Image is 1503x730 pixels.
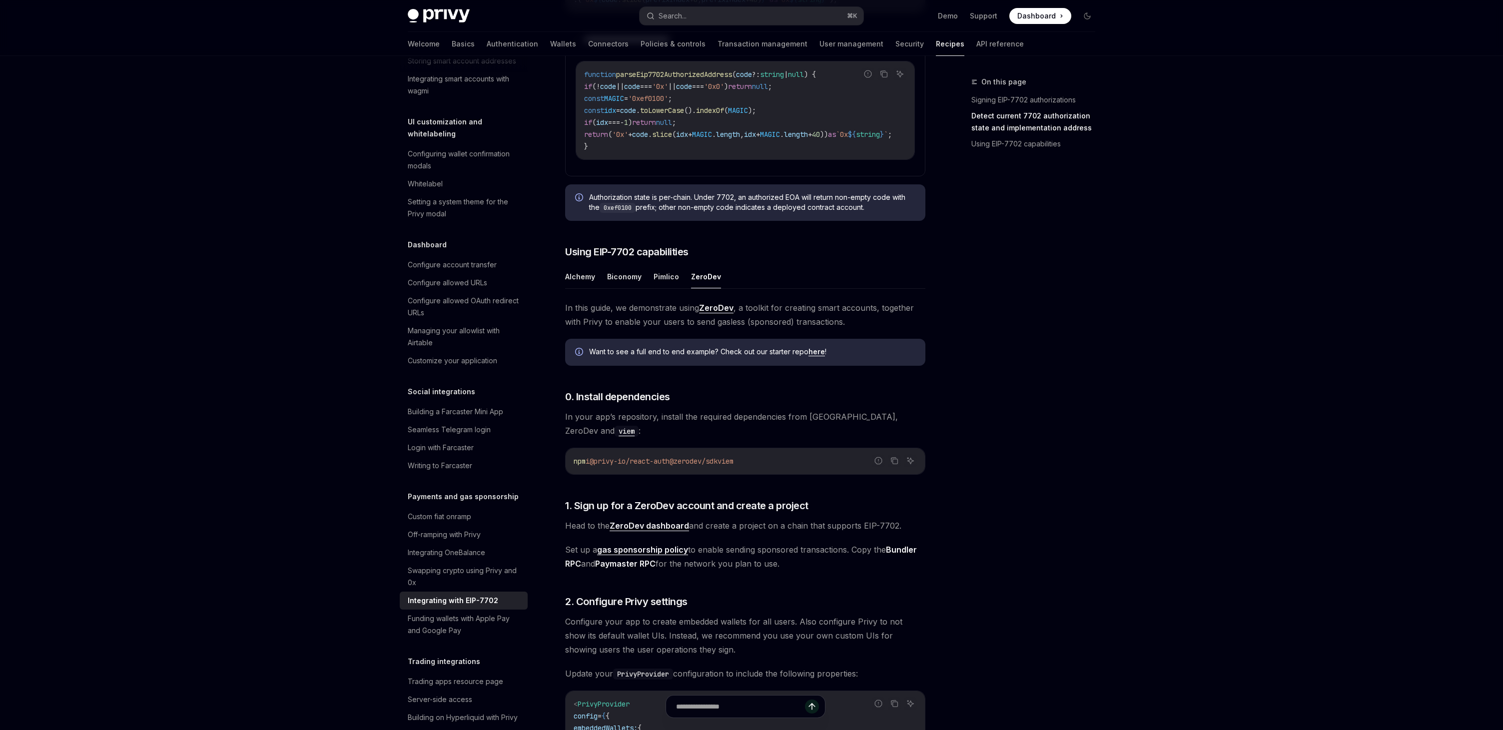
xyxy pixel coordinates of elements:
[616,106,620,115] span: =
[615,426,639,436] a: viem
[872,454,885,467] button: Report incorrect code
[728,106,748,115] span: MAGIC
[584,142,588,151] span: }
[408,676,503,688] div: Trading apps resource page
[400,322,528,352] a: Managing your allowlist with Airtable
[640,106,684,115] span: toLowerCase
[600,203,636,213] code: 0xef0100
[684,106,696,115] span: ().
[688,130,692,139] span: +
[408,712,518,724] div: Building on Hyperliquid with Privy
[408,239,447,251] h5: Dashboard
[752,70,760,79] span: ?:
[408,73,522,97] div: Integrating smart accounts with wagmi
[696,106,724,115] span: indexOf
[584,82,592,91] span: if
[736,70,752,79] span: code
[608,118,620,127] span: ===
[820,130,828,139] span: ))
[616,70,732,79] span: parseEip7702AuthorizedAddress
[604,94,624,103] span: MAGIC
[400,256,528,274] a: Configure account transfer
[620,118,624,127] span: -
[487,32,538,56] a: Authentication
[780,130,784,139] span: .
[856,130,880,139] span: string
[724,82,728,91] span: )
[400,526,528,544] a: Off-ramping with Privy
[400,709,528,727] a: Building on Hyperliquid with Privy
[408,547,485,559] div: Integrating OneBalance
[1009,8,1071,24] a: Dashboard
[610,521,689,531] strong: ZeroDev dashboard
[575,193,585,203] svg: Info
[648,130,652,139] span: .
[752,82,768,91] span: null
[784,130,808,139] span: length
[584,118,592,127] span: if
[584,70,616,79] span: function
[607,265,642,288] button: Biconomy
[760,130,780,139] span: MAGIC
[624,118,628,127] span: 1
[805,700,819,714] button: Send message
[565,667,925,681] span: Update your configuration to include the following properties:
[400,691,528,709] a: Server-side access
[565,519,925,533] span: Head to the and create a project on a chain that supports EIP-7702.
[970,11,997,21] a: Support
[408,295,522,319] div: Configure allowed OAuth redirect URLs
[788,70,804,79] span: null
[670,457,718,466] span: @zerodev/sdk
[656,118,672,127] span: null
[452,32,475,56] a: Basics
[668,82,676,91] span: ||
[565,545,917,569] strong: Bundler RPC
[400,544,528,562] a: Integrating OneBalance
[836,130,848,139] span: `0x
[400,562,528,592] a: Swapping crypto using Privy and 0x
[596,82,600,91] span: !
[981,76,1026,88] span: On this page
[590,457,670,466] span: @privy-io/react-auth
[938,11,958,21] a: Demo
[672,118,676,127] span: ;
[584,106,604,115] span: const
[676,130,688,139] span: idx
[812,130,820,139] span: 40
[699,303,734,313] a: ZeroDev
[636,106,640,115] span: .
[971,108,1103,136] a: Detect current 7702 authorization state and implementation address
[408,355,497,367] div: Customize your application
[408,529,481,541] div: Off-ramping with Privy
[408,694,472,706] div: Server-side access
[641,32,706,56] a: Policies & controls
[408,613,522,637] div: Funding wallets with Apple Pay and Google Pay
[652,82,668,91] span: '0x'
[760,70,784,79] span: string
[400,673,528,691] a: Trading apps resource page
[408,595,498,607] div: Integrating with EIP-7702
[804,70,816,79] span: ) {
[408,9,470,23] img: dark logo
[612,130,628,139] span: '0x'
[692,82,704,91] span: ===
[1079,8,1095,24] button: Toggle dark mode
[654,265,679,288] button: Pimlico
[740,130,744,139] span: ,
[588,32,629,56] a: Connectors
[652,130,672,139] span: slice
[718,32,807,56] a: Transaction management
[408,424,491,436] div: Seamless Telegram login
[408,196,522,220] div: Setting a system theme for the Privy modal
[565,615,925,657] span: Configure your app to create embedded wallets for all users. Also configure Privy to not show its...
[408,491,519,503] h5: Payments and gas sponsorship
[819,32,883,56] a: User management
[608,130,612,139] span: (
[408,259,497,271] div: Configure account transfer
[691,265,721,288] button: ZeroDev
[848,130,856,139] span: ${
[400,403,528,421] a: Building a Farcaster Mini App
[1017,11,1056,21] span: Dashboard
[408,511,471,523] div: Custom fiat onramp
[400,175,528,193] a: Whitelabel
